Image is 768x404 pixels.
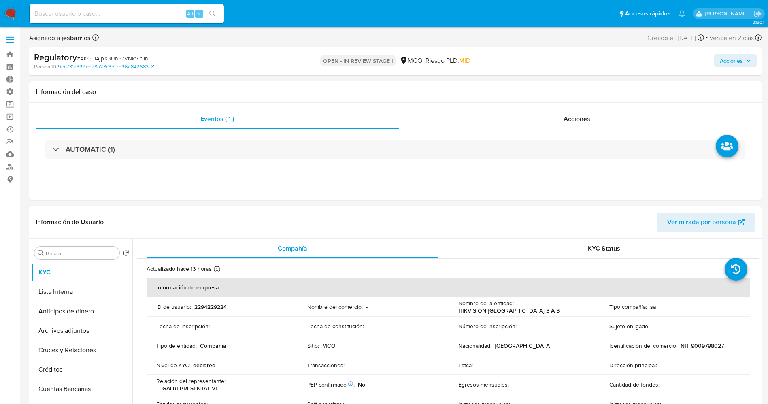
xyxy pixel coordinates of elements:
[307,361,345,369] p: Transacciones :
[458,361,473,369] p: Fatca :
[458,300,514,307] p: Nombre de la entidad :
[123,250,129,259] button: Volver al orden por defecto
[187,10,194,17] span: Alt
[213,323,215,330] p: -
[156,385,219,392] p: LEGALREPRESENTATIVE
[322,342,336,349] p: MCO
[156,377,226,385] p: Relación del representante :
[348,361,349,369] p: -
[720,54,743,67] span: Acciones
[60,33,91,43] b: jesbarrios
[663,381,664,388] p: -
[156,323,210,330] p: Fecha de inscripción :
[609,361,657,369] p: Dirección principal :
[425,56,470,65] span: Riesgo PLD:
[366,303,368,310] p: -
[495,342,551,349] p: [GEOGRAPHIC_DATA]
[31,379,132,399] button: Cuentas Bancarias
[36,88,755,96] h1: Información del caso
[564,114,590,123] span: Acciones
[609,323,649,330] p: Sujeto obligado :
[714,54,757,67] button: Acciones
[193,361,215,369] p: declared
[204,8,221,19] button: search-icon
[58,63,154,70] a: 9ec7317399ed78a28c3b17e96a842683
[200,342,226,349] p: Compañia
[29,34,91,43] span: Asignado a
[667,213,736,232] span: Ver mirada por persona
[45,140,745,159] div: AUTOMATIC (1)
[681,342,724,349] p: NIT 9009798027
[679,10,685,17] a: Notificaciones
[77,54,151,62] span: # AK4OiAjpX3Uh57VNkVIclInE
[458,381,509,388] p: Egresos mensuales :
[753,9,762,18] a: Salir
[31,263,132,282] button: KYC
[66,145,115,154] h3: AUTOMATIC (1)
[198,10,200,17] span: s
[520,323,521,330] p: -
[709,34,754,43] span: Vence en 2 días
[320,55,396,66] p: OPEN - IN REVIEW STAGE I
[31,302,132,321] button: Anticipos de dinero
[647,32,704,43] div: Creado el: [DATE]
[200,114,234,123] span: Eventos ( 1 )
[705,10,751,17] p: jesica.barrios@mercadolibre.com
[625,9,670,18] span: Accesos rápidos
[458,307,560,314] p: HIKVISION [GEOGRAPHIC_DATA] S A S
[194,303,227,310] p: 2294229224
[307,342,319,349] p: Sitio :
[36,218,104,226] h1: Información de Usuario
[367,323,369,330] p: -
[156,342,197,349] p: Tipo de entidad :
[476,361,478,369] p: -
[31,282,132,302] button: Lista Interna
[38,250,44,256] button: Buscar
[307,381,355,388] p: PEP confirmado :
[31,360,132,379] button: Créditos
[147,278,750,297] th: Información de empresa
[653,323,654,330] p: -
[657,213,755,232] button: Ver mirada por persona
[278,244,307,253] span: Compañía
[156,303,191,310] p: ID de usuario :
[609,381,660,388] p: Cantidad de fondos :
[609,342,677,349] p: Identificación del comercio :
[588,244,620,253] span: KYC Status
[400,56,422,65] div: MCO
[46,250,116,257] input: Buscar
[34,51,77,64] b: Regulatory
[34,63,56,70] b: Person ID
[458,342,491,349] p: Nacionalidad :
[609,303,647,310] p: Tipo compañía :
[706,32,708,43] span: -
[512,381,514,388] p: -
[358,381,365,388] p: No
[307,323,364,330] p: Fecha de constitución :
[147,265,212,273] p: Actualizado hace 13 horas
[307,303,363,310] p: Nombre del comercio :
[650,303,656,310] p: sa
[31,321,132,340] button: Archivos adjuntos
[31,340,132,360] button: Cruces y Relaciones
[30,9,224,19] input: Buscar usuario o caso...
[458,323,517,330] p: Número de inscripción :
[156,361,190,369] p: Nivel de KYC :
[459,56,470,65] span: MID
